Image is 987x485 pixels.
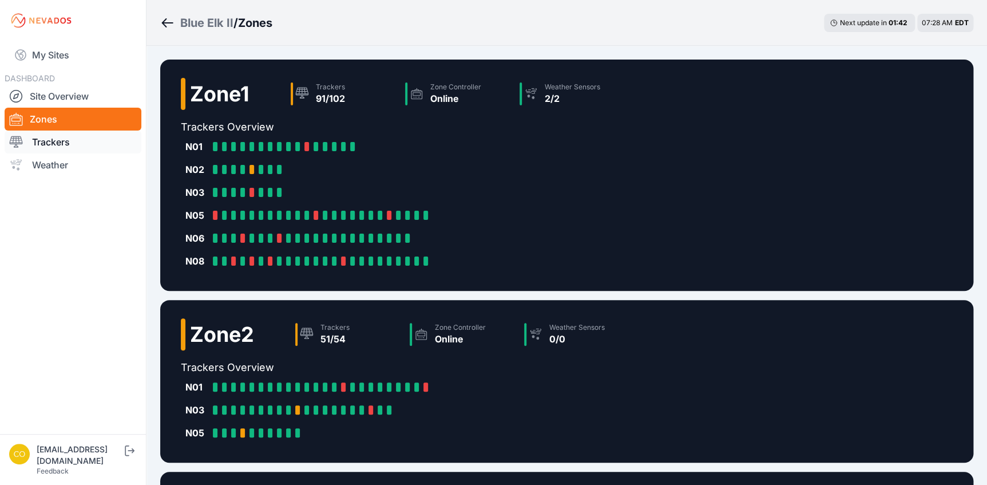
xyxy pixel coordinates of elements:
[185,186,208,199] div: N03
[185,380,208,394] div: N01
[238,15,272,31] h3: Zones
[5,73,55,83] span: DASHBOARD
[5,153,141,176] a: Weather
[181,119,629,135] h2: Trackers Overview
[435,332,486,346] div: Online
[515,78,629,110] a: Weather Sensors2/2
[435,323,486,332] div: Zone Controller
[430,92,481,105] div: Online
[922,18,953,27] span: 07:28 AM
[185,254,208,268] div: N08
[190,323,254,346] h2: Zone 2
[9,11,73,30] img: Nevados
[37,444,122,467] div: [EMAIL_ADDRESS][DOMAIN_NAME]
[889,18,909,27] div: 01 : 42
[181,360,634,376] h2: Trackers Overview
[185,140,208,153] div: N01
[180,15,233,31] a: Blue Elk II
[185,208,208,222] div: N05
[291,318,405,350] a: Trackers51/54
[5,108,141,131] a: Zones
[9,444,30,464] img: controlroomoperator@invenergy.com
[520,318,634,350] a: Weather Sensors0/0
[545,92,600,105] div: 2/2
[185,426,208,440] div: N05
[5,131,141,153] a: Trackers
[185,163,208,176] div: N02
[5,85,141,108] a: Site Overview
[160,8,272,38] nav: Breadcrumb
[549,323,605,332] div: Weather Sensors
[233,15,238,31] span: /
[190,82,249,105] h2: Zone 1
[185,231,208,245] div: N06
[185,403,208,417] div: N03
[5,41,141,69] a: My Sites
[955,18,969,27] span: EDT
[549,332,605,346] div: 0/0
[840,18,887,27] span: Next update in
[320,323,350,332] div: Trackers
[316,82,345,92] div: Trackers
[316,92,345,105] div: 91/102
[286,78,401,110] a: Trackers91/102
[320,332,350,346] div: 51/54
[430,82,481,92] div: Zone Controller
[545,82,600,92] div: Weather Sensors
[37,467,69,475] a: Feedback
